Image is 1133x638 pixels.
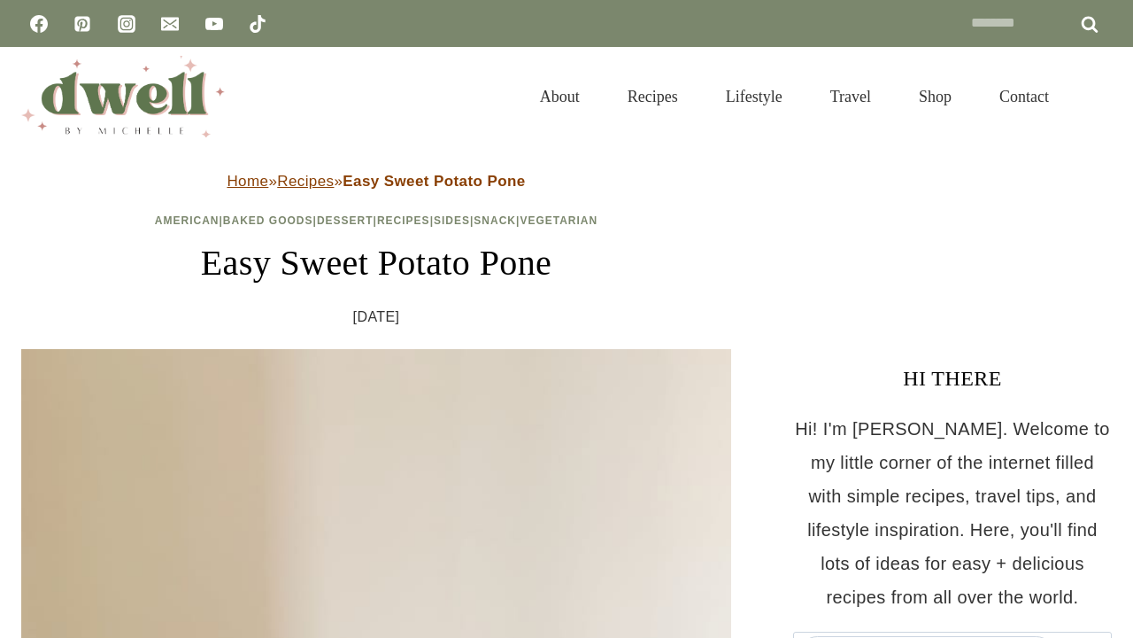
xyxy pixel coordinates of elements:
[975,66,1073,128] a: Contact
[240,6,275,42] a: TikTok
[155,214,597,227] span: | | | | | |
[227,173,525,190] span: » »
[353,304,400,331] time: [DATE]
[793,362,1112,394] h3: HI THERE
[434,214,470,227] a: Sides
[227,173,268,190] a: Home
[343,173,525,190] strong: Easy Sweet Potato Pone
[21,237,731,290] h1: Easy Sweet Potato Pone
[793,412,1112,614] p: Hi! I'm [PERSON_NAME]. Welcome to my little corner of the internet filled with simple recipes, tr...
[223,214,313,227] a: Baked Goods
[152,6,188,42] a: Email
[155,214,220,227] a: American
[702,66,806,128] a: Lifestyle
[604,66,702,128] a: Recipes
[474,214,516,227] a: Snack
[516,66,1073,128] nav: Primary Navigation
[895,66,975,128] a: Shop
[277,173,334,190] a: Recipes
[65,6,100,42] a: Pinterest
[520,214,597,227] a: Vegetarian
[317,214,374,227] a: Dessert
[377,214,430,227] a: Recipes
[516,66,604,128] a: About
[806,66,895,128] a: Travel
[197,6,232,42] a: YouTube
[109,6,144,42] a: Instagram
[21,56,225,137] img: DWELL by michelle
[21,6,57,42] a: Facebook
[1082,82,1112,112] button: View Search Form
